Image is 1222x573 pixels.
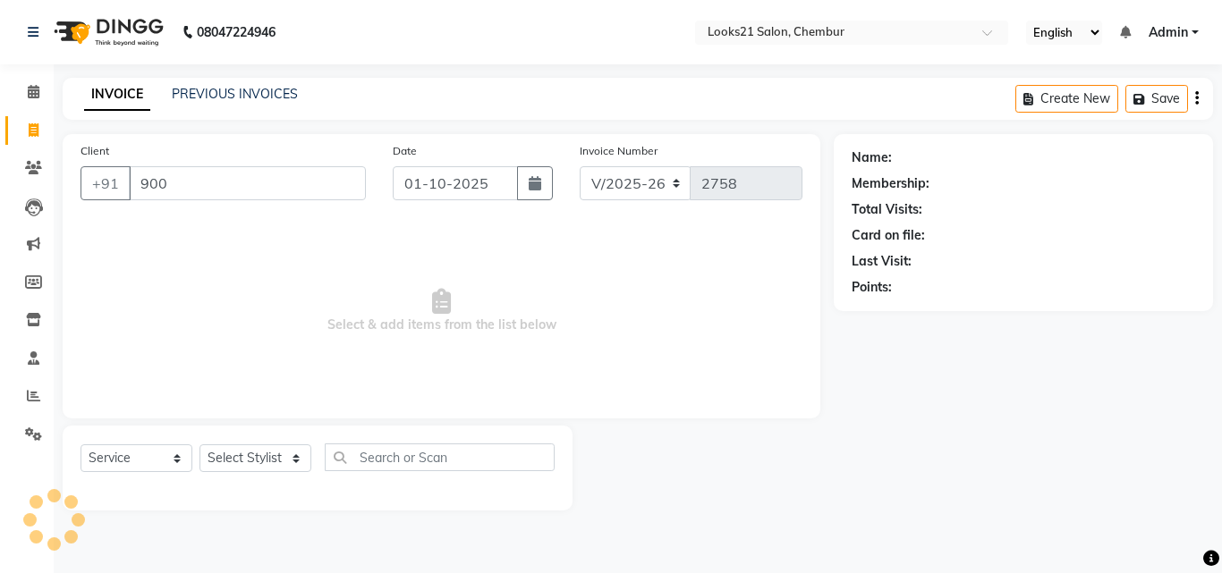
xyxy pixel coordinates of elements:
div: Membership: [852,174,929,193]
div: Total Visits: [852,200,922,219]
div: Name: [852,148,892,167]
div: Last Visit: [852,252,912,271]
button: Save [1125,85,1188,113]
img: logo [46,7,168,57]
label: Date [393,143,417,159]
b: 08047224946 [197,7,276,57]
input: Search by Name/Mobile/Email/Code [129,166,366,200]
button: Create New [1015,85,1118,113]
div: Card on file: [852,226,925,245]
div: Points: [852,278,892,297]
input: Search or Scan [325,443,555,471]
span: Admin [1149,23,1188,42]
label: Client [81,143,109,159]
span: Select & add items from the list below [81,222,802,400]
button: +91 [81,166,131,200]
a: INVOICE [84,79,150,111]
a: PREVIOUS INVOICES [172,86,298,102]
label: Invoice Number [580,143,658,159]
